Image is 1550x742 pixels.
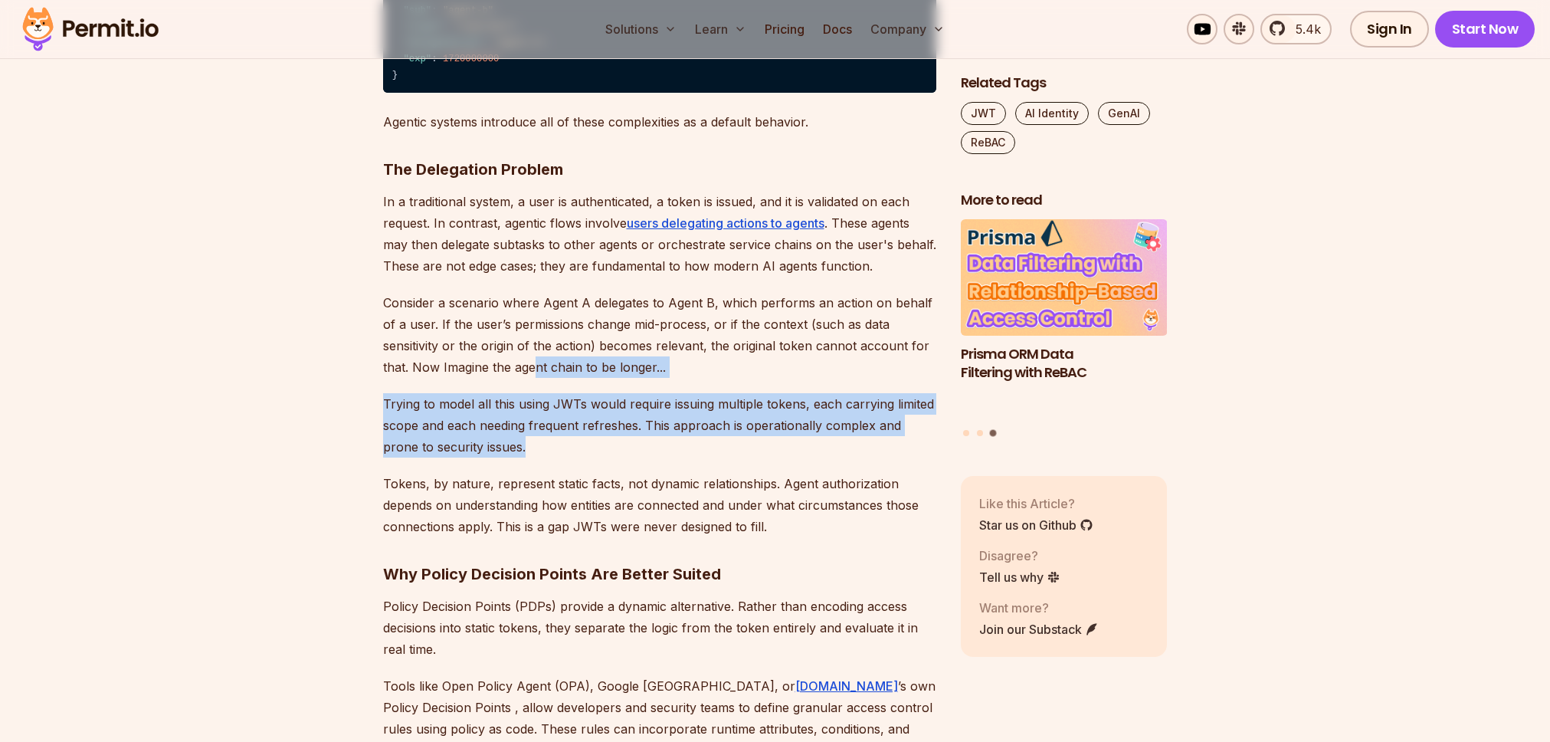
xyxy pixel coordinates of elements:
[443,54,500,64] span: 1720000000
[15,3,165,55] img: Permit logo
[383,393,936,458] p: Trying to model all this using JWTs would require issuing multiple tokens, each carrying limited ...
[383,111,936,133] p: Agentic systems introduce all of these complexities as a default behavior.
[963,430,969,436] button: Go to slide 1
[392,70,398,80] span: }
[1098,102,1150,125] a: GenAI
[961,131,1015,154] a: ReBAC
[383,596,936,660] p: Policy Decision Points (PDPs) provide a dynamic alternative. Rather than encoding access decision...
[990,430,997,437] button: Go to slide 3
[961,219,1168,336] img: Prisma ORM Data Filtering with ReBAC
[979,515,1093,534] a: Star us on Github
[979,546,1060,564] p: Disagree?
[979,598,1099,616] p: Want more?
[403,54,431,64] span: "exp"
[979,619,1099,638] a: Join our Substack
[795,678,898,694] a: [DOMAIN_NAME]
[961,219,1168,421] li: 3 of 3
[383,292,936,378] p: Consider a scenario where Agent A delegates to Agent B, which performs an action on behalf of a u...
[961,102,1006,125] a: JWT
[383,160,563,179] strong: The Delegation Problem
[961,74,1168,93] h2: Related Tags
[977,430,983,436] button: Go to slide 2
[1350,11,1429,48] a: Sign In
[1015,102,1089,125] a: AI Identity
[759,14,811,44] a: Pricing
[979,494,1093,512] p: Like this Article?
[961,191,1168,210] h2: More to read
[431,54,437,64] span: :
[689,14,752,44] button: Learn
[383,473,936,537] p: Tokens, by nature, represent static facts, not dynamic relationships. Agent authorization depends...
[817,14,858,44] a: Docs
[627,215,824,231] a: users delegating actions to agents
[961,219,1168,439] div: Posts
[864,14,951,44] button: Company
[383,191,936,277] p: In a traditional system, a user is authenticated, a token is issued, and it is validated on each ...
[383,565,721,583] strong: Why Policy Decision Points Are Better Suited
[1286,20,1321,38] span: 5.4k
[1435,11,1535,48] a: Start Now
[1260,14,1332,44] a: 5.4k
[979,567,1060,586] a: Tell us why
[961,344,1168,382] h3: Prisma ORM Data Filtering with ReBAC
[599,14,683,44] button: Solutions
